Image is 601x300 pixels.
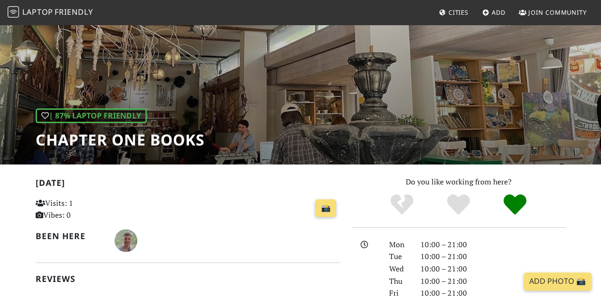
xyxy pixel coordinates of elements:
[515,4,591,21] a: Join Community
[415,263,572,275] div: 10:00 – 21:00
[36,178,340,192] h2: [DATE]
[114,234,137,245] span: Oliver Donohue
[114,229,137,252] img: 5979-oliver.jpg
[374,193,430,217] div: No
[383,239,415,251] div: Mon
[8,6,19,18] img: LaptopFriendly
[415,239,572,251] div: 10:00 – 21:00
[315,199,336,217] a: 📸
[383,263,415,275] div: Wed
[55,7,93,17] span: Friendly
[415,287,572,300] div: 10:00 – 21:00
[492,8,506,17] span: Add
[22,7,53,17] span: Laptop
[383,287,415,300] div: Fri
[352,176,566,188] p: Do you like working from here?
[36,131,205,149] h1: Chapter One Books
[430,193,487,217] div: Yes
[487,193,543,217] div: Definitely!
[36,197,130,222] p: Visits: 1 Vibes: 0
[383,251,415,263] div: Tue
[36,108,147,124] div: | 87% Laptop Friendly
[383,275,415,288] div: Thu
[415,251,572,263] div: 10:00 – 21:00
[448,8,468,17] span: Cities
[528,8,587,17] span: Join Community
[8,4,93,21] a: LaptopFriendly LaptopFriendly
[478,4,509,21] a: Add
[524,272,591,290] a: Add Photo 📸
[435,4,472,21] a: Cities
[36,231,103,241] h2: Been here
[36,274,340,284] h2: Reviews
[415,275,572,288] div: 10:00 – 21:00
